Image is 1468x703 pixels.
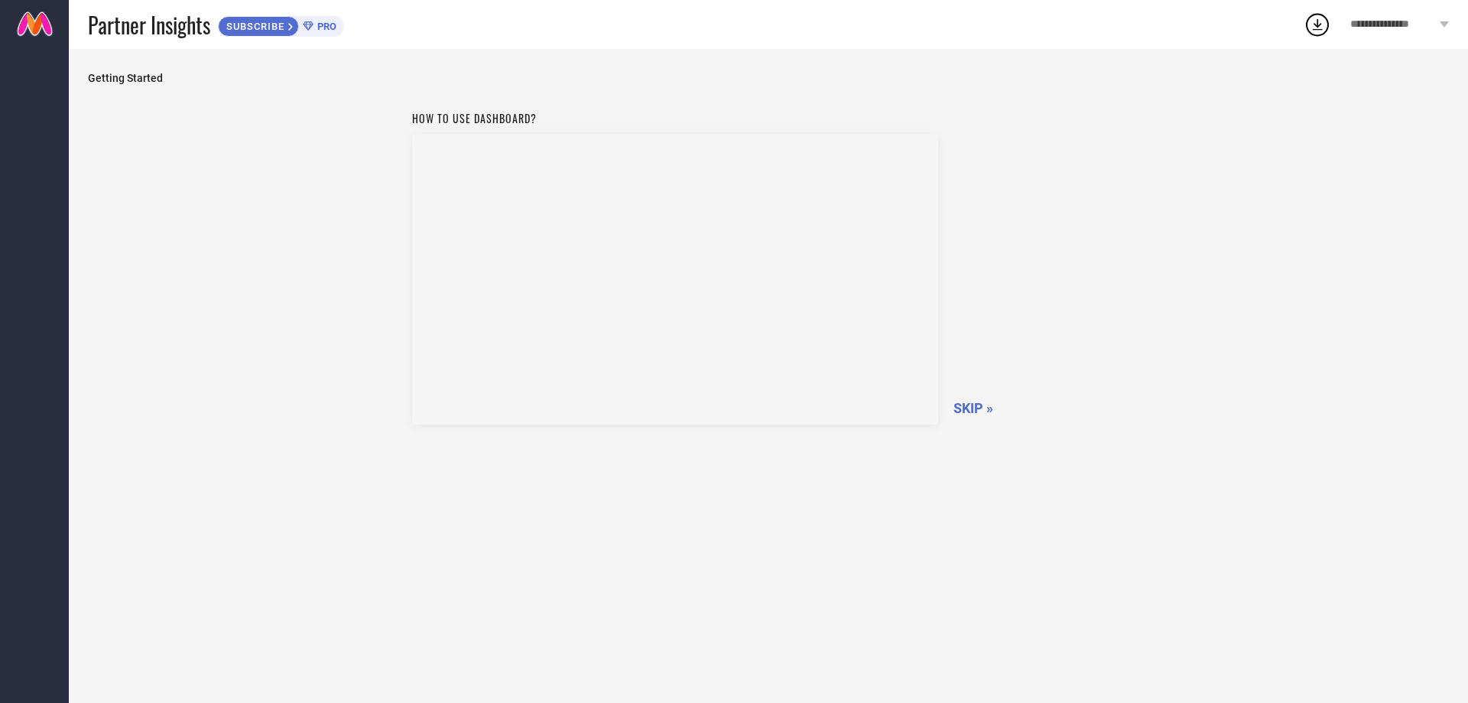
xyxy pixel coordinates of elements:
iframe: Workspace Section [412,134,938,425]
h1: How to use dashboard? [412,110,938,126]
span: SUBSCRIBE [219,21,288,32]
span: Partner Insights [88,9,210,41]
a: SUBSCRIBEPRO [218,12,344,37]
span: PRO [313,21,336,32]
span: SKIP » [953,400,993,416]
span: Getting Started [88,72,1449,84]
div: Open download list [1304,11,1331,38]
